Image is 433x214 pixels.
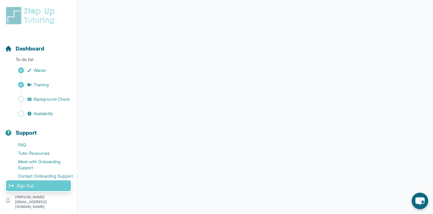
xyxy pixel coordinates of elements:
[5,157,77,172] a: Meet with Onboarding Support
[5,172,77,180] a: Contact Onboarding Support
[5,81,77,89] a: Training
[5,95,77,103] a: Background Check
[15,195,72,209] p: [PERSON_NAME][EMAIL_ADDRESS][DOMAIN_NAME]
[16,44,44,53] span: Dashboard
[5,195,72,209] button: [PERSON_NAME][EMAIL_ADDRESS][DOMAIN_NAME]
[5,149,77,157] a: Tutor Resources
[2,119,74,139] button: Support
[2,35,74,55] button: Dashboard
[5,109,77,118] a: Availability
[5,66,77,75] a: Waiver
[34,96,70,102] span: Background Check
[34,111,53,117] span: Availability
[2,57,74,65] p: To-do list
[5,141,77,149] a: FAQ
[16,129,37,137] span: Support
[5,179,72,192] div: [PERSON_NAME][EMAIL_ADDRESS][DOMAIN_NAME]
[5,6,58,25] img: logo
[34,67,46,73] span: Waiver
[412,193,428,209] button: chat-button
[6,180,71,191] a: Sign Out
[34,82,49,88] span: Training
[5,44,44,53] a: Dashboard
